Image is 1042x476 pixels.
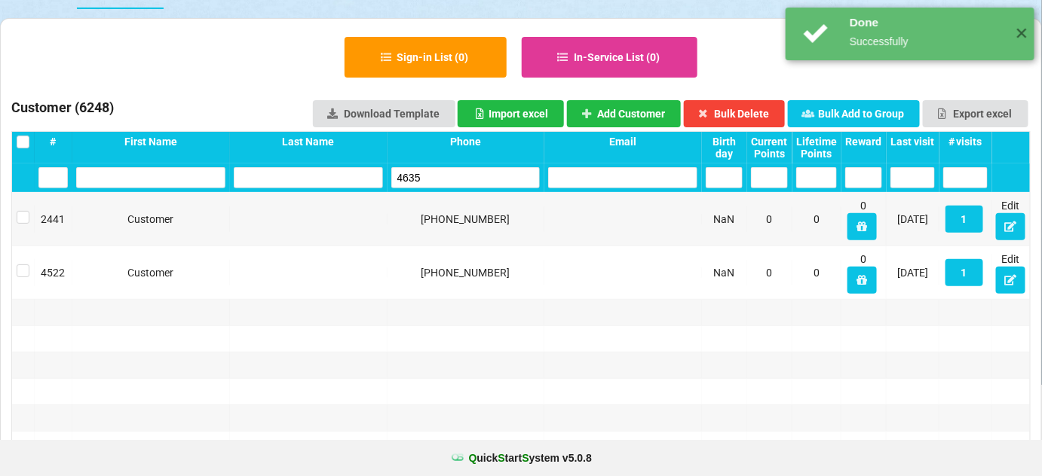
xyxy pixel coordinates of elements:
[498,452,505,464] span: S
[751,212,788,227] div: 0
[313,100,455,127] a: Download Template
[945,259,983,286] button: 1
[11,99,114,121] h3: Customer ( 6248 )
[796,136,837,160] div: Lifetime Points
[469,452,477,464] span: Q
[76,212,225,227] div: Customer
[890,136,935,148] div: Last visit
[923,100,1028,127] button: Export excel
[391,265,541,280] div: [PHONE_NUMBER]
[796,212,837,227] div: 0
[945,206,983,233] button: 1
[996,198,1026,240] div: Edit
[38,136,68,148] div: #
[845,198,882,240] div: 0
[751,136,788,160] div: Current Points
[890,265,935,280] div: [DATE]
[38,265,68,280] div: 4522
[548,136,697,148] div: Email
[850,34,1004,49] div: Successfully
[391,136,541,148] div: Phone
[684,100,786,127] button: Bulk Delete
[706,265,743,280] div: NaN
[943,136,988,148] div: # visits
[76,265,225,280] div: Customer
[522,37,698,78] button: In-Service List (0)
[706,212,743,227] div: NaN
[450,450,465,465] img: favicon.ico
[391,212,541,227] div: [PHONE_NUMBER]
[522,452,529,464] span: S
[788,100,921,127] button: Bulk Add to Group
[38,212,68,227] div: 2441
[890,212,935,227] div: [DATE]
[567,100,682,127] button: Add Customer
[751,265,788,280] div: 0
[234,136,383,148] div: Last Name
[796,265,837,280] div: 0
[845,136,882,148] div: Reward
[850,15,1004,30] div: Done
[706,136,743,160] div: Birth day
[76,136,225,148] div: First Name
[458,100,564,127] button: Import excel
[996,252,1026,294] div: Edit
[845,252,882,294] div: 0
[345,37,507,78] button: Sign-in List (0)
[469,450,592,465] b: uick tart ystem v 5.0.8
[473,108,548,119] div: Import excel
